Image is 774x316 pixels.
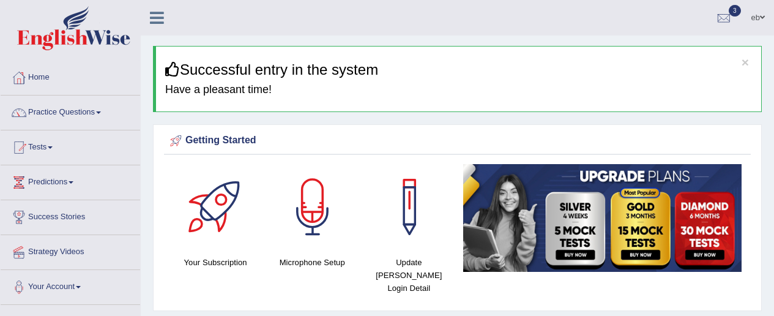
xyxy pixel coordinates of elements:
[1,165,140,196] a: Predictions
[270,256,354,269] h4: Microphone Setup
[165,84,752,96] h4: Have a pleasant time!
[167,132,748,150] div: Getting Started
[1,235,140,266] a: Strategy Videos
[367,256,451,295] h4: Update [PERSON_NAME] Login Detail
[165,62,752,78] h3: Successful entry in the system
[1,270,140,301] a: Your Account
[1,61,140,91] a: Home
[729,5,741,17] span: 3
[1,96,140,126] a: Practice Questions
[1,200,140,231] a: Success Stories
[1,130,140,161] a: Tests
[173,256,258,269] h4: Your Subscription
[463,164,742,272] img: small5.jpg
[742,56,749,69] button: ×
